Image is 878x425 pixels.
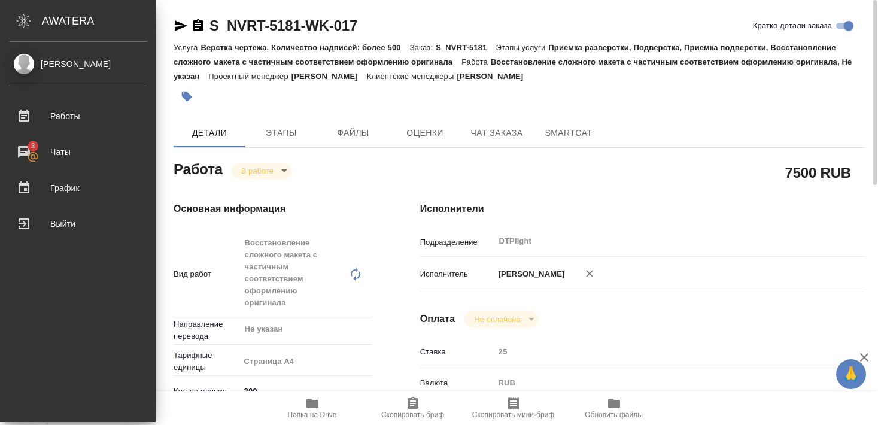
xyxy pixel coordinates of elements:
[174,268,240,280] p: Вид работ
[753,20,832,32] span: Кратко детали заказа
[457,72,532,81] p: [PERSON_NAME]
[367,72,457,81] p: Клиентские менеджеры
[494,373,828,393] div: RUB
[576,260,603,287] button: Удалить исполнителя
[174,318,240,342] p: Направление перевода
[9,107,147,125] div: Работы
[420,268,494,280] p: Исполнитель
[324,126,382,141] span: Файлы
[463,391,564,425] button: Скопировать мини-бриф
[585,411,643,419] span: Обновить файлы
[9,179,147,197] div: График
[420,377,494,389] p: Валюта
[42,9,156,33] div: AWATERA
[262,391,363,425] button: Папка на Drive
[253,126,310,141] span: Этапы
[472,411,554,419] span: Скопировать мини-бриф
[174,83,200,110] button: Добавить тэг
[420,312,455,326] h4: Оплата
[420,236,494,248] p: Подразделение
[3,137,153,167] a: 3Чаты
[174,43,200,52] p: Услуга
[363,391,463,425] button: Скопировать бриф
[3,209,153,239] a: Выйти
[420,202,865,216] h4: Исполнители
[181,126,238,141] span: Детали
[836,359,866,389] button: 🙏
[461,57,491,66] p: Работа
[209,17,357,34] a: S_NVRT-5181-WK-017
[564,391,664,425] button: Обновить файлы
[540,126,597,141] span: SmartCat
[9,143,147,161] div: Чаты
[191,19,205,33] button: Скопировать ссылку
[174,350,240,374] p: Тарифные единицы
[23,140,42,152] span: 3
[470,314,524,324] button: Не оплачена
[174,19,188,33] button: Скопировать ссылку для ЯМессенджера
[238,166,277,176] button: В работе
[3,173,153,203] a: График
[3,101,153,131] a: Работы
[240,351,372,372] div: Страница А4
[9,57,147,71] div: [PERSON_NAME]
[174,385,240,397] p: Кол-во единиц
[174,157,223,179] h2: Работа
[420,346,494,358] p: Ставка
[841,362,861,387] span: 🙏
[436,43,496,52] p: S_NVRT-5181
[200,43,409,52] p: Верстка чертежа. Количество надписей: более 500
[232,163,291,179] div: В работе
[410,43,436,52] p: Заказ:
[240,382,372,400] input: ✎ Введи что-нибудь
[208,72,291,81] p: Проектный менеджер
[381,411,444,419] span: Скопировать бриф
[291,72,367,81] p: [PERSON_NAME]
[9,215,147,233] div: Выйти
[288,411,337,419] span: Папка на Drive
[464,311,538,327] div: В работе
[396,126,454,141] span: Оценки
[468,126,525,141] span: Чат заказа
[494,268,565,280] p: [PERSON_NAME]
[494,343,828,360] input: Пустое поле
[174,202,372,216] h4: Основная информация
[174,57,852,81] p: Восстановление сложного макета с частичным соответствием оформлению оригинала, Не указан
[785,162,851,183] h2: 7500 RUB
[496,43,549,52] p: Этапы услуги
